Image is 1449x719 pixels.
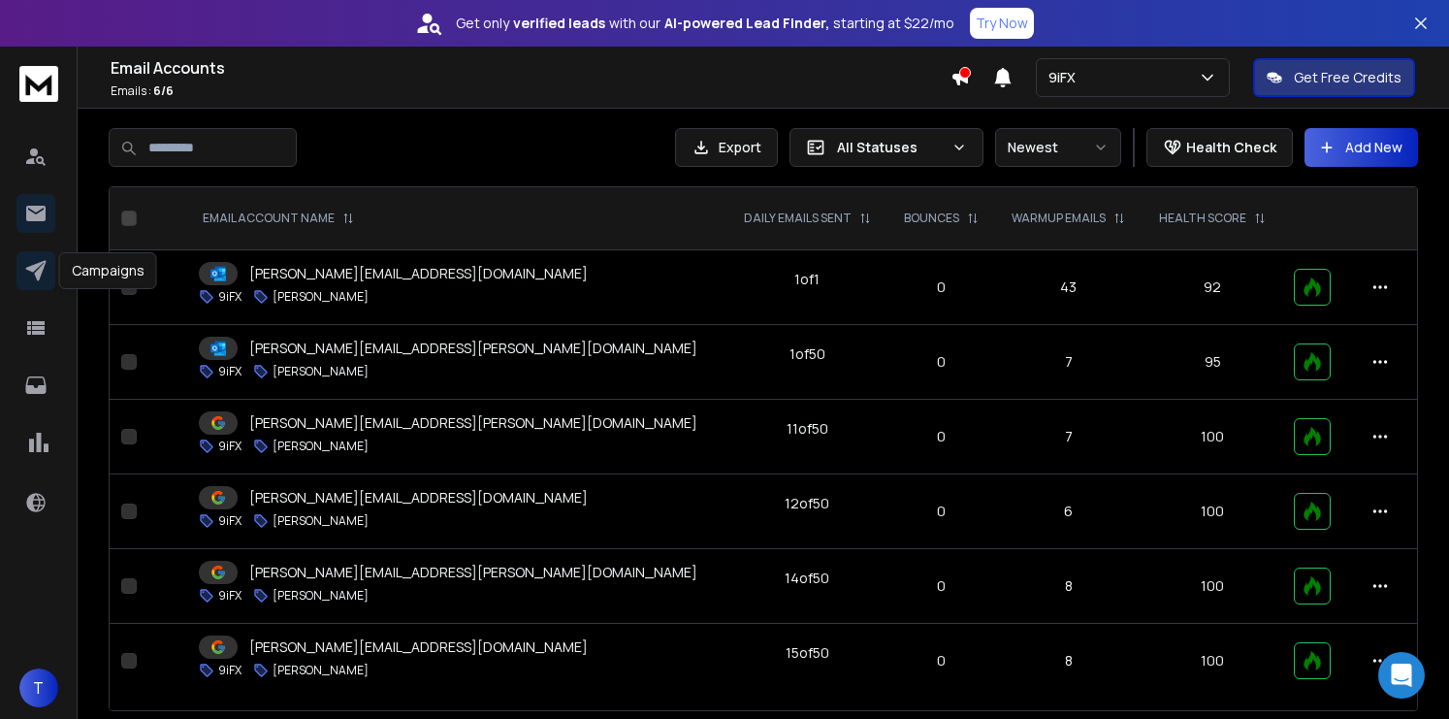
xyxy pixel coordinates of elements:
[513,14,605,33] strong: verified leads
[899,502,983,521] p: 0
[744,211,852,226] p: DAILY EMAILS SENT
[785,569,829,588] div: 14 of 50
[970,8,1034,39] button: Try Now
[1143,400,1283,474] td: 100
[111,83,950,99] p: Emails :
[249,563,697,582] p: [PERSON_NAME][EMAIL_ADDRESS][PERSON_NAME][DOMAIN_NAME]
[273,439,369,454] p: [PERSON_NAME]
[456,14,954,33] p: Get only with our starting at $22/mo
[899,352,983,372] p: 0
[203,211,354,226] div: EMAIL ACCOUNT NAME
[1294,68,1401,87] p: Get Free Credits
[273,364,369,379] p: [PERSON_NAME]
[794,270,820,289] div: 1 of 1
[249,637,588,657] p: [PERSON_NAME][EMAIL_ADDRESS][DOMAIN_NAME]
[995,128,1121,167] button: Newest
[995,624,1143,699] td: 8
[273,513,369,529] p: [PERSON_NAME]
[995,549,1143,624] td: 8
[218,364,241,379] p: 9iFX
[153,82,174,99] span: 6 / 6
[218,439,241,454] p: 9iFX
[995,400,1143,474] td: 7
[675,128,778,167] button: Export
[19,669,58,707] button: T
[904,211,959,226] p: BOUNCES
[218,513,241,529] p: 9iFX
[19,66,58,102] img: logo
[1143,250,1283,325] td: 92
[1012,211,1106,226] p: WARMUP EMAILS
[218,663,241,678] p: 9iFX
[899,278,983,297] p: 0
[1143,624,1283,699] td: 100
[249,339,697,358] p: [PERSON_NAME][EMAIL_ADDRESS][PERSON_NAME][DOMAIN_NAME]
[1143,549,1283,624] td: 100
[249,264,588,283] p: [PERSON_NAME][EMAIL_ADDRESS][DOMAIN_NAME]
[273,289,369,305] p: [PERSON_NAME]
[995,250,1143,325] td: 43
[1143,474,1283,549] td: 100
[976,14,1028,33] p: Try Now
[899,576,983,596] p: 0
[1304,128,1418,167] button: Add New
[1159,211,1246,226] p: HEALTH SCORE
[249,488,588,507] p: [PERSON_NAME][EMAIL_ADDRESS][DOMAIN_NAME]
[273,588,369,604] p: [PERSON_NAME]
[899,427,983,446] p: 0
[664,14,829,33] strong: AI-powered Lead Finder,
[1146,128,1293,167] button: Health Check
[249,413,697,433] p: [PERSON_NAME][EMAIL_ADDRESS][PERSON_NAME][DOMAIN_NAME]
[1253,58,1415,97] button: Get Free Credits
[995,325,1143,400] td: 7
[789,344,825,364] div: 1 of 50
[786,643,829,663] div: 15 of 50
[1048,68,1083,87] p: 9iFX
[218,588,241,604] p: 9iFX
[899,651,983,670] p: 0
[273,663,369,678] p: [PERSON_NAME]
[1143,325,1283,400] td: 95
[218,289,241,305] p: 9iFX
[995,474,1143,549] td: 6
[111,56,950,80] h1: Email Accounts
[1186,138,1276,157] p: Health Check
[1378,652,1425,699] div: Open Intercom Messenger
[837,138,944,157] p: All Statuses
[59,252,157,289] div: Campaigns
[785,494,829,513] div: 12 of 50
[787,419,828,439] div: 11 of 50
